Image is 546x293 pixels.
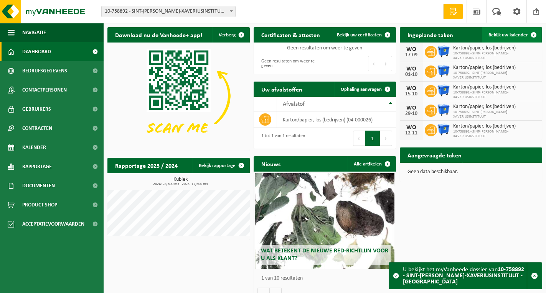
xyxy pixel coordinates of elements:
[22,80,67,100] span: Contactpersonen
[437,64,450,77] img: WB-1100-HPE-BE-01
[437,123,450,136] img: WB-1100-HPE-BE-01
[277,111,396,128] td: karton/papier, los (bedrijven) (04-000026)
[404,111,419,116] div: 29-10
[453,129,538,139] span: 10-758892 - SINT-[PERSON_NAME]-XAVERIUSINSTITUUT
[111,182,250,186] span: 2024: 28,600 m3 - 2025: 17,600 m3
[404,85,419,92] div: WO
[453,45,538,51] span: Karton/papier, los (bedrijven)
[404,46,419,52] div: WO
[403,263,527,289] div: U bekijkt het myVanheede dossier van
[353,131,365,146] button: Previous
[482,27,541,43] a: Bekijk uw kalender
[488,33,528,38] span: Bekijk uw kalender
[437,103,450,116] img: WB-1100-HPE-BE-01
[254,82,310,97] h2: Uw afvalstoffen
[404,66,419,72] div: WO
[22,214,84,234] span: Acceptatievoorwaarden
[22,138,46,157] span: Kalender
[101,6,236,17] span: 10-758892 - SINT-FRANCISCUS-XAVERIUSINSTITUUT - BRUGGE
[102,6,235,17] span: 10-758892 - SINT-FRANCISCUS-XAVERIUSINSTITUUT - BRUGGE
[403,267,524,285] strong: 10-758892 - SINT-[PERSON_NAME]-XAVERIUSINSTITUUT - [GEOGRAPHIC_DATA]
[335,82,395,97] a: Ophaling aanvragen
[261,248,388,261] span: Wat betekent de nieuwe RED-richtlijn voor u als klant?
[404,52,419,58] div: 17-09
[213,27,249,43] button: Verberg
[404,105,419,111] div: WO
[254,27,328,42] h2: Certificaten & attesten
[331,27,395,43] a: Bekijk uw certificaten
[337,33,382,38] span: Bekijk uw certificaten
[404,72,419,77] div: 01-10
[193,158,249,173] a: Bekijk rapportage
[368,56,380,71] button: Previous
[453,104,538,110] span: Karton/papier, los (bedrijven)
[261,276,392,281] p: 1 van 10 resultaten
[453,65,538,71] span: Karton/papier, los (bedrijven)
[107,43,250,149] img: Download de VHEPlus App
[437,84,450,97] img: WB-1100-HPE-BE-01
[453,110,538,119] span: 10-758892 - SINT-[PERSON_NAME]-XAVERIUSINSTITUUT
[400,27,461,42] h2: Ingeplande taken
[111,177,250,186] h3: Kubiek
[453,90,538,100] span: 10-758892 - SINT-[PERSON_NAME]-XAVERIUSINSTITUUT
[341,87,382,92] span: Ophaling aanvragen
[404,124,419,131] div: WO
[380,56,392,71] button: Next
[400,147,469,162] h2: Aangevraagde taken
[22,157,52,176] span: Rapportage
[107,158,185,173] h2: Rapportage 2025 / 2024
[283,101,305,107] span: Afvalstof
[22,100,51,119] span: Gebruikers
[348,156,395,172] a: Alle artikelen
[219,33,236,38] span: Verberg
[453,71,538,80] span: 10-758892 - SINT-[PERSON_NAME]-XAVERIUSINSTITUUT
[257,55,321,72] div: Geen resultaten om weer te geven
[22,23,46,42] span: Navigatie
[22,176,55,195] span: Documenten
[437,45,450,58] img: WB-1100-HPE-BE-01
[22,61,67,80] span: Bedrijfsgegevens
[404,131,419,136] div: 12-11
[380,131,392,146] button: Next
[254,43,396,53] td: Geen resultaten om weer te geven
[22,42,51,61] span: Dashboard
[22,195,57,214] span: Product Shop
[453,51,538,61] span: 10-758892 - SINT-[PERSON_NAME]-XAVERIUSINSTITUUT
[22,119,52,138] span: Contracten
[365,131,380,146] button: 1
[404,92,419,97] div: 15-10
[254,156,288,171] h2: Nieuws
[257,130,305,147] div: 1 tot 1 van 1 resultaten
[407,169,534,175] p: Geen data beschikbaar.
[107,27,210,42] h2: Download nu de Vanheede+ app!
[255,173,395,269] a: Wat betekent de nieuwe RED-richtlijn voor u als klant?
[453,123,538,129] span: Karton/papier, los (bedrijven)
[453,84,538,90] span: Karton/papier, los (bedrijven)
